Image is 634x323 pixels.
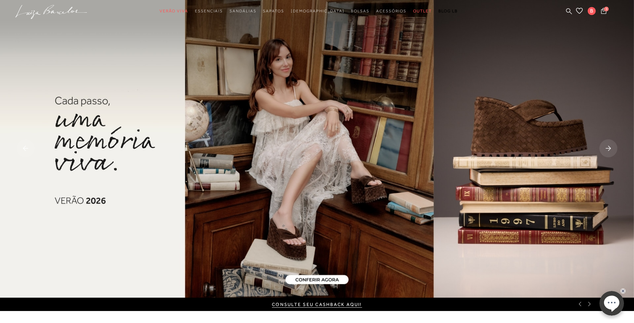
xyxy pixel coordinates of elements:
span: Acessórios [376,9,406,13]
a: categoryNavScreenReaderText [230,5,256,17]
a: BLOG LB [438,5,458,17]
button: B [585,7,599,17]
button: 1 [599,7,608,16]
a: categoryNavScreenReaderText [376,5,406,17]
a: noSubCategoriesText [291,5,344,17]
span: B [588,7,596,15]
span: Sandálias [230,9,256,13]
span: Sapatos [263,9,284,13]
a: categoryNavScreenReaderText [195,5,223,17]
a: categoryNavScreenReaderText [160,5,188,17]
span: Essenciais [195,9,223,13]
a: categoryNavScreenReaderText [263,5,284,17]
span: BLOG LB [438,9,458,13]
span: Verão Viva [160,9,188,13]
span: [DEMOGRAPHIC_DATA] [291,9,344,13]
span: Outlet [413,9,432,13]
a: categoryNavScreenReaderText [351,5,369,17]
span: Bolsas [351,9,369,13]
span: 1 [604,7,609,11]
a: CONSULTE SEU CASHBACK AQUI! [272,302,362,307]
a: categoryNavScreenReaderText [413,5,432,17]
